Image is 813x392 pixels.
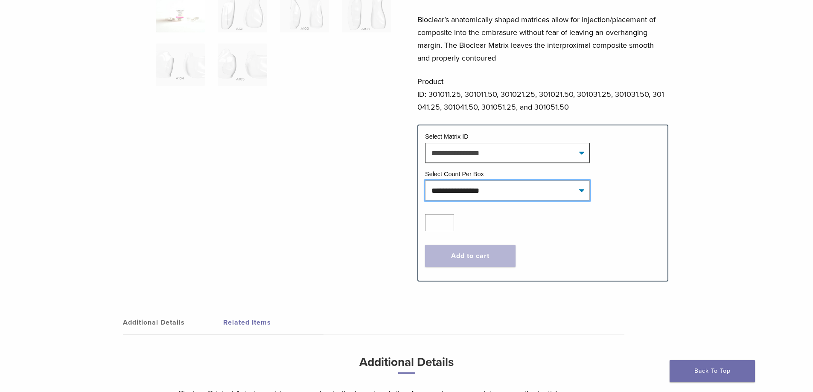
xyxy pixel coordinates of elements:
[670,360,755,382] a: Back To Top
[425,245,516,267] button: Add to cart
[417,13,668,64] p: Bioclear’s anatomically shaped matrices allow for injection/placement of composite into the embra...
[223,311,323,334] a: Related Items
[123,311,223,334] a: Additional Details
[417,75,668,113] p: Product ID: 301011.25, 301011.50, 301021.25, 301021.50, 301031.25, 301031.50, 301041.25, 301041.5...
[425,133,469,140] label: Select Matrix ID
[178,352,635,380] h3: Additional Details
[156,44,205,86] img: Original Anterior Matrix - A Series - Image 5
[218,44,267,86] img: Original Anterior Matrix - A Series - Image 6
[425,171,484,177] label: Select Count Per Box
